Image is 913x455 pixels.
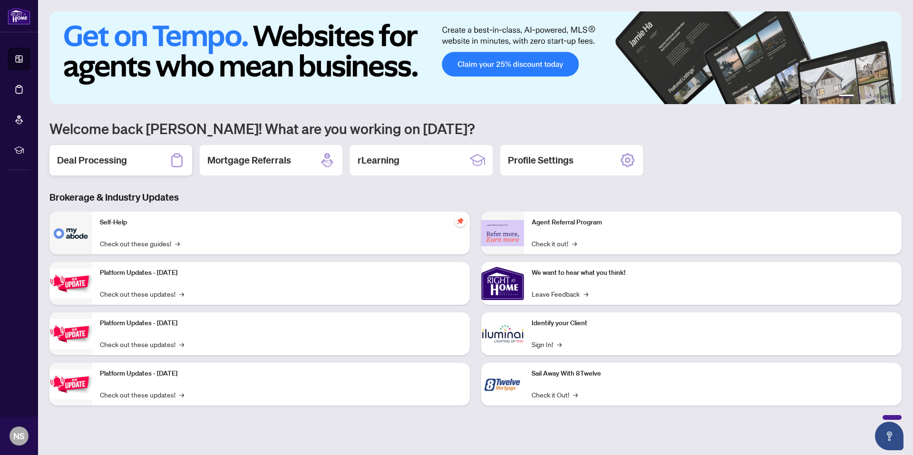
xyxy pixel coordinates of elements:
[532,268,894,278] p: We want to hear what you think!
[49,269,92,299] img: Platform Updates - July 21, 2025
[481,262,524,305] img: We want to hear what you think!
[532,368,894,379] p: Sail Away With 8Twelve
[57,154,127,167] h2: Deal Processing
[532,318,894,329] p: Identify your Client
[100,368,462,379] p: Platform Updates - [DATE]
[207,154,291,167] h2: Mortgage Referrals
[557,339,562,349] span: →
[858,95,862,98] button: 2
[49,319,92,349] img: Platform Updates - July 8, 2025
[532,217,894,228] p: Agent Referral Program
[839,95,854,98] button: 1
[179,289,184,299] span: →
[532,389,578,400] a: Check it Out!→
[100,389,184,400] a: Check out these updates!→
[481,363,524,406] img: Sail Away With 8Twelve
[455,215,466,227] span: pushpin
[100,318,462,329] p: Platform Updates - [DATE]
[100,217,462,228] p: Self-Help
[481,312,524,355] img: Identify your Client
[532,238,577,249] a: Check it out!→
[49,191,902,204] h3: Brokerage & Industry Updates
[49,11,902,104] img: Slide 0
[508,154,573,167] h2: Profile Settings
[175,238,180,249] span: →
[49,369,92,399] img: Platform Updates - June 23, 2025
[873,95,877,98] button: 4
[100,289,184,299] a: Check out these updates!→
[100,238,180,249] a: Check out these guides!→
[865,95,869,98] button: 3
[583,289,588,299] span: →
[8,7,30,25] img: logo
[881,95,884,98] button: 5
[532,339,562,349] a: Sign In!→
[49,212,92,254] img: Self-Help
[532,289,588,299] a: Leave Feedback→
[100,339,184,349] a: Check out these updates!→
[179,339,184,349] span: →
[179,389,184,400] span: →
[358,154,399,167] h2: rLearning
[13,429,25,443] span: NS
[875,422,903,450] button: Open asap
[572,238,577,249] span: →
[573,389,578,400] span: →
[481,220,524,246] img: Agent Referral Program
[49,119,902,137] h1: Welcome back [PERSON_NAME]! What are you working on [DATE]?
[888,95,892,98] button: 6
[100,268,462,278] p: Platform Updates - [DATE]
